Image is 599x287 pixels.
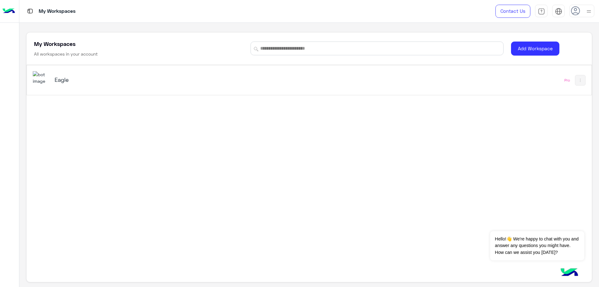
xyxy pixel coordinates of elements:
[55,76,254,83] h5: Eagle
[33,71,50,85] img: 713415422032625
[34,40,75,47] h5: My Workspaces
[555,8,562,15] img: tab
[34,51,98,57] h6: All workspaces in your account
[39,7,75,16] p: My Workspaces
[535,5,548,18] a: tab
[564,78,570,83] div: Pro
[2,5,15,18] img: Logo
[538,8,545,15] img: tab
[511,42,559,56] button: Add Workspace
[558,262,580,284] img: hulul-logo.png
[490,231,584,260] span: Hello!👋 We're happy to chat with you and answer any questions you might have. How can we assist y...
[585,7,593,15] img: profile
[495,5,530,18] a: Contact Us
[26,7,34,15] img: tab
